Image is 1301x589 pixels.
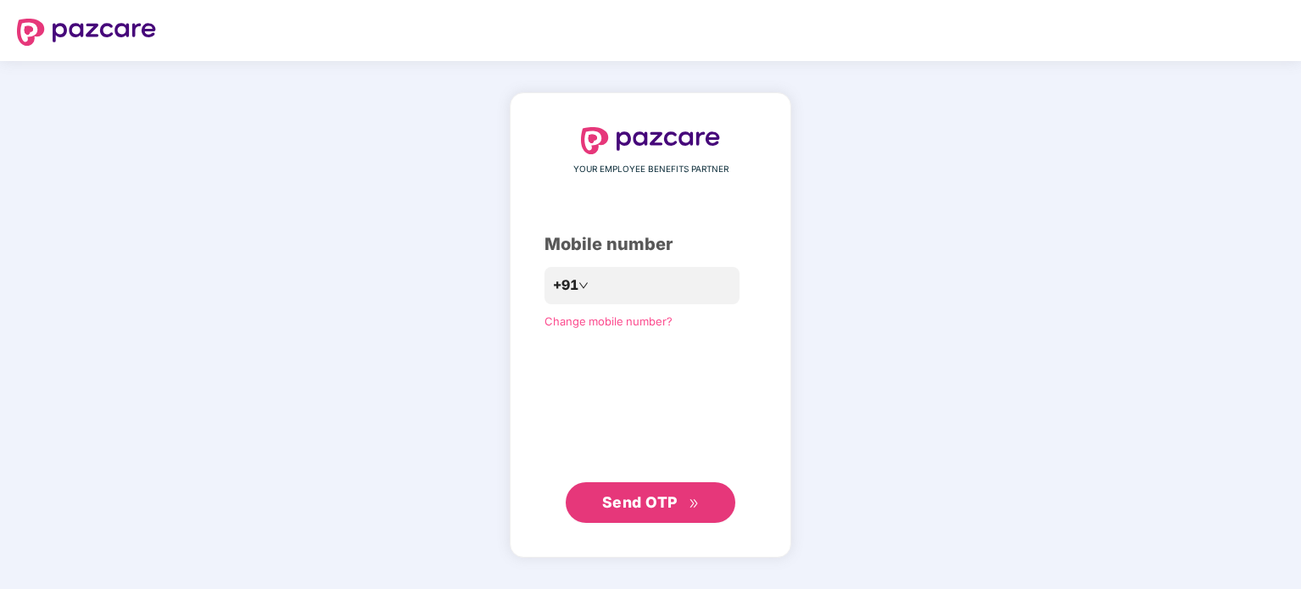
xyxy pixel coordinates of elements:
[544,314,673,328] a: Change mobile number?
[573,163,729,176] span: YOUR EMPLOYEE BENEFITS PARTNER
[553,275,578,296] span: +91
[578,281,589,291] span: down
[581,127,720,154] img: logo
[17,19,156,46] img: logo
[689,498,700,509] span: double-right
[602,493,678,511] span: Send OTP
[566,482,735,523] button: Send OTPdouble-right
[544,231,757,258] div: Mobile number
